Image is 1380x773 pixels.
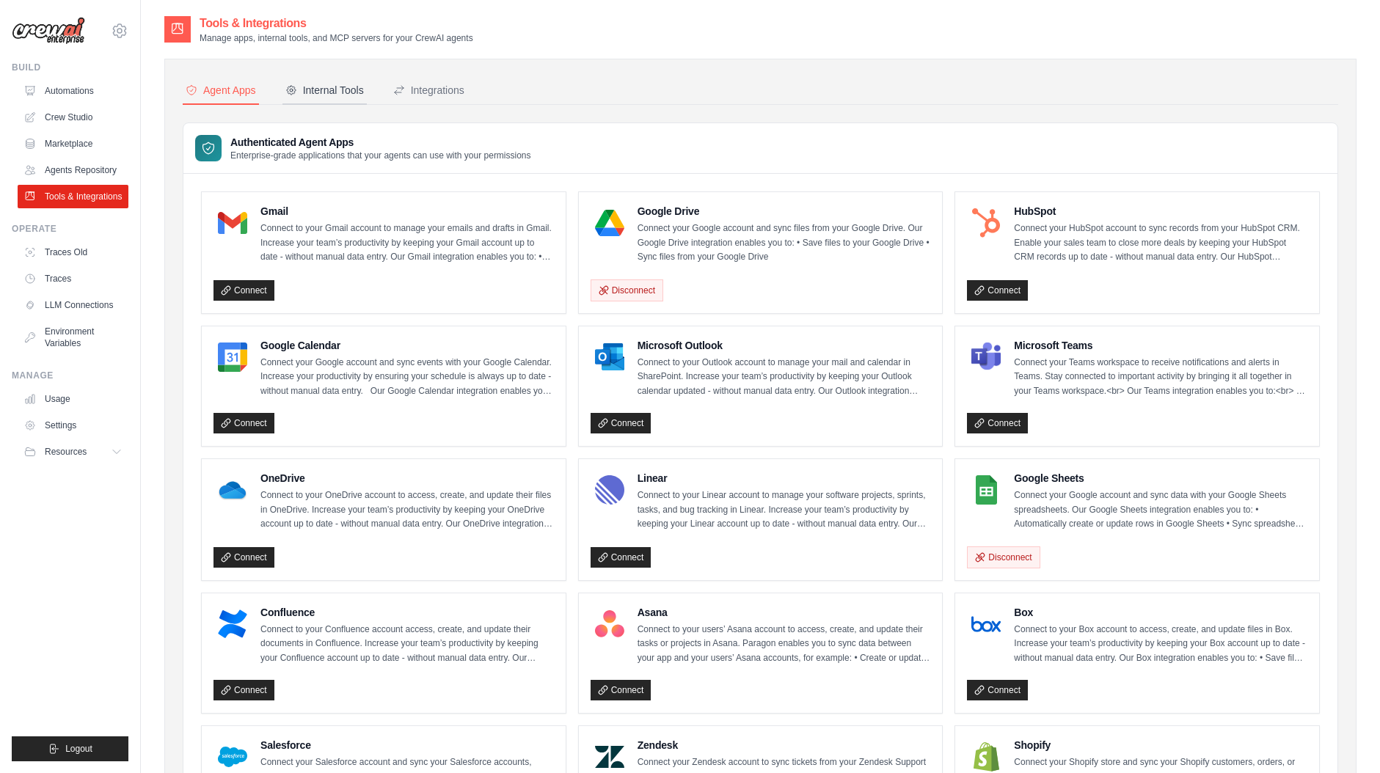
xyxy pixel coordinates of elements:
h4: Linear [638,471,931,486]
img: Gmail Logo [218,208,247,238]
img: HubSpot Logo [971,208,1001,238]
p: Enterprise-grade applications that your agents can use with your permissions [230,150,531,161]
a: Usage [18,387,128,411]
p: Connect to your Confluence account access, create, and update their documents in Confluence. Incr... [260,623,554,666]
a: Connect [591,413,651,433]
p: Connect to your Linear account to manage your software projects, sprints, tasks, and bug tracking... [638,488,931,532]
img: Google Calendar Logo [218,342,247,372]
h4: Microsoft Outlook [638,338,931,353]
h2: Tools & Integrations [200,15,473,32]
button: Internal Tools [282,77,367,105]
img: Logo [12,17,85,45]
h4: Box [1014,605,1307,620]
a: Settings [18,414,128,437]
button: Integrations [390,77,467,105]
img: Salesforce Logo [218,742,247,772]
img: OneDrive Logo [218,475,247,505]
h4: Asana [638,605,931,620]
button: Resources [18,440,128,464]
h4: OneDrive [260,471,554,486]
img: Shopify Logo [971,742,1001,772]
span: Resources [45,446,87,458]
h4: Gmail [260,204,554,219]
button: Disconnect [967,546,1040,568]
button: Disconnect [591,279,663,301]
img: Asana Logo [595,609,624,639]
img: Box Logo [971,609,1001,639]
a: Tools & Integrations [18,185,128,208]
a: Connect [213,680,274,700]
h3: Authenticated Agent Apps [230,135,531,150]
a: Connect [967,680,1028,700]
div: Internal Tools [285,83,364,98]
a: Crew Studio [18,106,128,129]
div: Manage [12,370,128,381]
div: Integrations [393,83,464,98]
p: Connect to your OneDrive account to access, create, and update their files in OneDrive. Increase ... [260,488,554,532]
img: Google Sheets Logo [971,475,1001,505]
a: Agents Repository [18,158,128,182]
div: Build [12,62,128,73]
h4: Google Calendar [260,338,554,353]
a: Connect [213,280,274,301]
p: Connect your Google account and sync data with your Google Sheets spreadsheets. Our Google Sheets... [1014,488,1307,532]
img: Linear Logo [595,475,624,505]
img: Microsoft Teams Logo [971,342,1001,372]
a: Environment Variables [18,320,128,355]
a: Connect [213,547,274,568]
a: Marketplace [18,132,128,155]
a: Connect [213,413,274,433]
span: Logout [65,743,92,755]
h4: Google Drive [638,204,931,219]
p: Manage apps, internal tools, and MCP servers for your CrewAI agents [200,32,473,44]
img: Microsoft Outlook Logo [595,342,624,372]
a: Connect [591,680,651,700]
a: Automations [18,79,128,103]
p: Connect your Google account and sync files from your Google Drive. Our Google Drive integration e... [638,221,931,265]
a: Connect [967,280,1028,301]
h4: Confluence [260,605,554,620]
p: Connect to your users’ Asana account to access, create, and update their tasks or projects in Asa... [638,623,931,666]
div: Operate [12,223,128,235]
img: Confluence Logo [218,609,247,639]
h4: Zendesk [638,738,931,752]
h4: Google Sheets [1014,471,1307,486]
a: Traces Old [18,241,128,264]
a: Connect [967,413,1028,433]
a: Connect [591,547,651,568]
img: Google Drive Logo [595,208,624,238]
div: Agent Apps [186,83,256,98]
p: Connect to your Gmail account to manage your emails and drafts in Gmail. Increase your team’s pro... [260,221,554,265]
button: Agent Apps [183,77,259,105]
button: Logout [12,736,128,761]
h4: HubSpot [1014,204,1307,219]
h4: Shopify [1014,738,1307,752]
img: Zendesk Logo [595,742,624,772]
h4: Microsoft Teams [1014,338,1307,353]
p: Connect to your Outlook account to manage your mail and calendar in SharePoint. Increase your tea... [638,356,931,399]
a: LLM Connections [18,293,128,317]
p: Connect your Teams workspace to receive notifications and alerts in Teams. Stay connected to impo... [1014,356,1307,399]
h4: Salesforce [260,738,554,752]
p: Connect to your Box account to access, create, and update files in Box. Increase your team’s prod... [1014,623,1307,666]
p: Connect your HubSpot account to sync records from your HubSpot CRM. Enable your sales team to clo... [1014,221,1307,265]
p: Connect your Google account and sync events with your Google Calendar. Increase your productivity... [260,356,554,399]
a: Traces [18,267,128,290]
